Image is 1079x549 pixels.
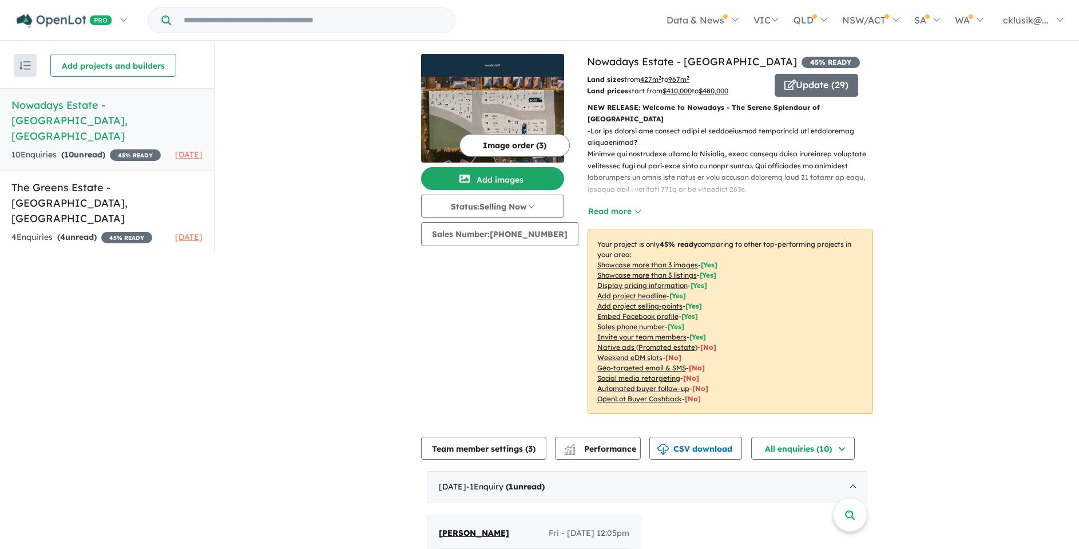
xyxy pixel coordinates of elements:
span: [ Yes ] [701,260,717,269]
strong: ( unread) [61,149,105,160]
span: Fri - [DATE] 12:05pm [549,527,629,540]
a: [PERSON_NAME] [439,527,509,540]
u: $ 410,000 [663,86,692,95]
button: Update (29) [775,74,858,97]
u: 427 m [640,75,661,84]
u: Showcase more than 3 images [597,260,698,269]
button: All enquiries (10) [751,437,855,460]
button: Performance [555,437,641,460]
u: $ 480,000 [699,86,728,95]
span: [ Yes ] [668,322,684,331]
span: [ Yes ] [689,333,706,341]
img: Openlot PRO Logo White [17,14,112,28]
div: [DATE] [427,471,867,503]
p: start from [587,85,766,97]
span: 3 [528,444,533,454]
u: Weekend eDM slots [597,353,663,362]
img: line-chart.svg [564,444,574,450]
span: 10 [64,149,74,160]
u: Add project selling-points [597,302,683,310]
p: Your project is only comparing to other top-performing projects in your area: - - - - - - - - - -... [588,230,873,414]
img: Nowadays Estate - Gisborne Logo [426,58,560,72]
button: Add projects and builders [50,54,176,77]
p: from [587,74,766,85]
u: Add project headline [597,291,667,300]
span: [No] [700,343,716,351]
span: 4 [60,232,65,242]
input: Try estate name, suburb, builder or developer [173,8,453,33]
span: [ Yes ] [700,271,716,279]
span: [No] [665,353,681,362]
button: Status:Selling Now [421,195,564,218]
b: Land sizes [587,75,624,84]
u: Automated buyer follow-up [597,384,689,393]
img: bar-chart.svg [564,447,576,455]
span: to [692,86,728,95]
span: 45 % READY [101,232,152,243]
img: sort.svg [19,61,31,70]
span: [ Yes ] [691,281,707,290]
strong: ( unread) [506,481,545,492]
h5: The Greens Estate - [GEOGRAPHIC_DATA] , [GEOGRAPHIC_DATA] [11,180,203,226]
u: Embed Facebook profile [597,312,679,321]
span: [No] [689,364,705,372]
u: Sales phone number [597,322,665,331]
button: Sales Number:[PHONE_NUMBER] [421,222,578,246]
span: 45 % READY [802,57,860,68]
span: [ Yes ] [669,291,686,300]
span: Performance [566,444,636,454]
span: 45 % READY [110,149,161,161]
h5: Nowadays Estate - [GEOGRAPHIC_DATA] , [GEOGRAPHIC_DATA] [11,97,203,144]
span: 1 [509,481,513,492]
p: - Lor ips dolorsi ame consect adipi el seddoeiusmod temporincid utl etdoloremag aliquaenimad? Min... [588,125,882,487]
sup: 2 [658,74,661,81]
div: 10 Enquir ies [11,148,161,162]
button: Add images [421,167,564,190]
button: CSV download [649,437,742,460]
span: [PERSON_NAME] [439,528,509,538]
a: Nowadays Estate - Gisborne LogoNowadays Estate - Gisborne [421,54,564,163]
button: Team member settings (3) [421,437,546,460]
div: 4 Enquir ies [11,231,152,244]
sup: 2 [687,74,689,81]
u: Display pricing information [597,281,688,290]
span: [No] [692,384,708,393]
span: to [661,75,689,84]
u: 967 m [668,75,689,84]
u: Showcase more than 3 listings [597,271,697,279]
img: download icon [657,444,669,455]
span: - 1 Enquir y [466,481,545,492]
button: Image order (3) [459,134,570,157]
span: cklusik@... [1003,14,1049,26]
b: 45 % ready [660,240,697,248]
span: [DATE] [175,232,203,242]
u: OpenLot Buyer Cashback [597,394,682,403]
u: Invite your team members [597,333,687,341]
u: Social media retargeting [597,374,680,382]
b: Land prices [587,86,628,95]
span: [ Yes ] [685,302,702,310]
img: Nowadays Estate - Gisborne [421,77,564,163]
p: NEW RELEASE: Welcome to Nowadays - The Serene Splendour of [GEOGRAPHIC_DATA] [588,102,873,125]
u: Native ads (Promoted estate) [597,343,697,351]
strong: ( unread) [57,232,97,242]
button: Read more [588,205,641,218]
span: [ Yes ] [681,312,698,321]
a: Nowadays Estate - [GEOGRAPHIC_DATA] [587,55,797,68]
u: Geo-targeted email & SMS [597,364,686,372]
span: [DATE] [175,149,203,160]
span: [No] [683,374,699,382]
span: [No] [685,394,701,403]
